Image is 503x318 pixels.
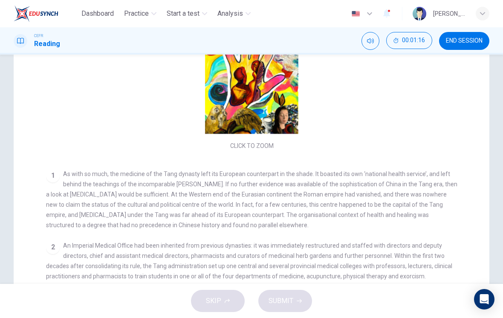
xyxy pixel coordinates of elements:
[386,32,432,50] div: Hide
[124,9,149,19] span: Practice
[217,9,243,19] span: Analysis
[34,33,43,39] span: CEFR
[214,6,254,21] button: Analysis
[78,6,117,21] button: Dashboard
[350,11,361,17] img: en
[167,9,199,19] span: Start a test
[46,171,457,228] span: As with so much, the medicine of the Tang dynasty left its European counterpart in the shade. It ...
[361,32,379,50] div: Mute
[163,6,211,21] button: Start a test
[34,39,60,49] h1: Reading
[46,169,60,182] div: 1
[446,38,483,44] span: END SESSION
[474,289,494,309] div: Open Intercom Messenger
[402,37,425,44] span: 00:01:16
[14,5,78,22] a: EduSynch logo
[386,32,432,49] button: 00:01:16
[121,6,160,21] button: Practice
[81,9,114,19] span: Dashboard
[46,242,452,280] span: An Imperial Medical Office had been inherited from previous dynasties: it was immediately restruc...
[439,32,489,50] button: END SESSION
[413,7,426,20] img: Profile picture
[14,5,58,22] img: EduSynch logo
[46,240,60,254] div: 2
[433,9,465,19] div: [PERSON_NAME] [PERSON_NAME] [PERSON_NAME]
